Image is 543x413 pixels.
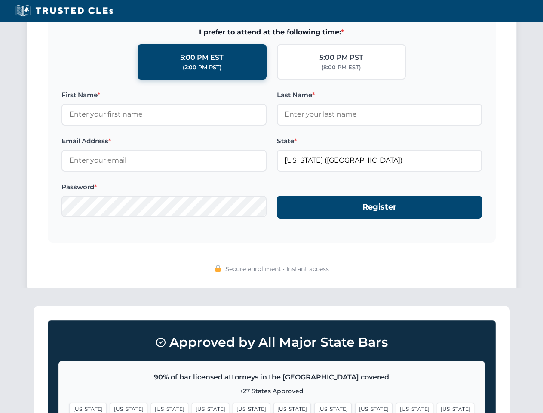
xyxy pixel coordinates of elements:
[61,104,267,125] input: Enter your first name
[183,63,221,72] div: (2:00 PM PST)
[319,52,363,63] div: 5:00 PM PST
[61,27,482,38] span: I prefer to attend at the following time:
[225,264,329,274] span: Secure enrollment • Instant access
[277,150,482,171] input: Florida (FL)
[322,63,361,72] div: (8:00 PM EST)
[61,90,267,100] label: First Name
[215,265,221,272] img: 🔒
[277,136,482,146] label: State
[61,182,267,192] label: Password
[61,150,267,171] input: Enter your email
[58,331,485,354] h3: Approved by All Major State Bars
[277,196,482,219] button: Register
[180,52,224,63] div: 5:00 PM EST
[61,136,267,146] label: Email Address
[69,386,474,396] p: +27 States Approved
[277,104,482,125] input: Enter your last name
[277,90,482,100] label: Last Name
[13,4,116,17] img: Trusted CLEs
[69,372,474,383] p: 90% of bar licensed attorneys in the [GEOGRAPHIC_DATA] covered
